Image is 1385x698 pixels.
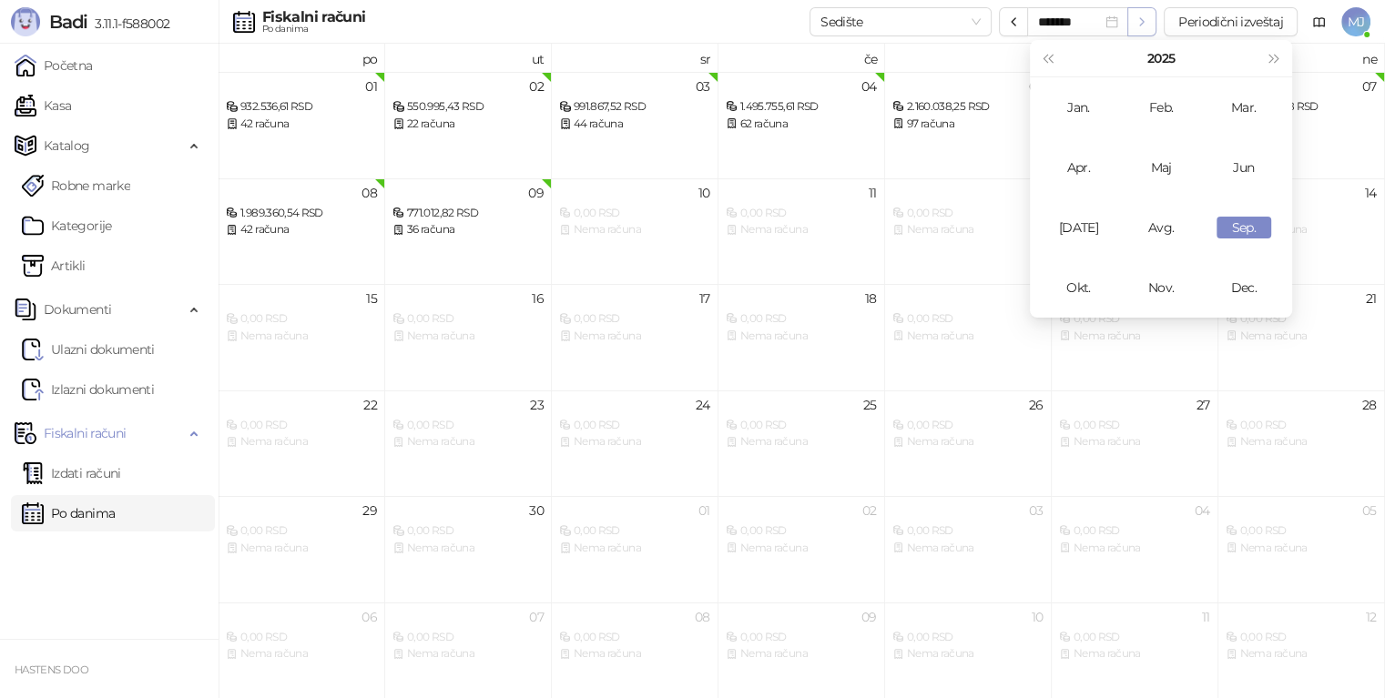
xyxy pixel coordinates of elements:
[226,540,377,557] div: Nema računa
[718,178,885,285] td: 2025-09-11
[726,328,877,345] div: Nema računa
[22,207,112,244] a: Kategorije
[1051,277,1105,298] div: Okt.
[1059,522,1210,540] div: 0,00 RSD
[1218,390,1385,497] td: 2025-09-28
[726,98,877,116] div: 1.495.755,61 RSD
[559,310,710,328] div: 0,00 RSD
[226,205,377,222] div: 1.989.360,54 RSD
[1366,292,1377,305] div: 21
[885,284,1052,390] td: 2025-09-19
[1218,178,1385,285] td: 2025-09-14
[552,72,718,178] td: 2025-09-03
[392,417,544,434] div: 0,00 RSD
[820,8,981,35] span: Sedište
[1059,645,1210,663] div: Nema računa
[362,187,377,199] div: 08
[1029,399,1044,411] div: 26
[892,540,1044,557] div: Nema računa
[885,496,1052,602] td: 2025-10-03
[726,522,877,540] div: 0,00 RSD
[863,399,877,411] div: 25
[861,80,877,93] div: 04
[528,187,544,199] div: 09
[363,399,377,411] div: 22
[15,663,88,676] small: HASTENS DOO
[385,496,552,602] td: 2025-09-30
[865,292,877,305] div: 18
[1202,197,1285,258] td: 2025-09
[1059,310,1210,328] div: 0,00 RSD
[1226,116,1377,133] div: 28 računa
[226,433,377,450] div: Nema računa
[726,310,877,328] div: 0,00 RSD
[1037,77,1120,137] td: 2025-01
[1134,157,1188,178] div: Maj
[726,433,877,450] div: Nema računa
[219,178,385,285] td: 2025-09-08
[1366,611,1377,623] div: 12
[1052,496,1218,602] td: 2025-10-04
[1217,277,1271,298] div: Dec.
[532,292,544,305] div: 16
[1051,96,1105,118] div: Jan.
[726,540,877,557] div: Nema računa
[718,44,885,72] th: če
[219,390,385,497] td: 2025-09-22
[885,390,1052,497] td: 2025-09-26
[559,417,710,434] div: 0,00 RSD
[1226,645,1377,663] div: Nema računa
[1120,137,1203,197] td: 2025-05
[226,116,377,133] div: 42 računa
[1032,611,1044,623] div: 10
[892,221,1044,238] div: Nema računa
[262,10,365,25] div: Fiskalni računi
[1051,157,1105,178] div: Apr.
[552,390,718,497] td: 2025-09-24
[1226,629,1377,646] div: 0,00 RSD
[392,98,544,116] div: 550.995,43 RSD
[559,221,710,238] div: Nema računa
[1134,96,1188,118] div: Feb.
[892,328,1044,345] div: Nema računa
[22,495,115,531] a: Po danima
[392,221,544,238] div: 36 računa
[726,116,877,133] div: 62 računa
[392,629,544,646] div: 0,00 RSD
[892,433,1044,450] div: Nema računa
[1305,7,1334,36] a: Dokumentacija
[219,72,385,178] td: 2025-09-01
[385,72,552,178] td: 2025-09-02
[1120,77,1203,137] td: 2025-02
[718,496,885,602] td: 2025-10-02
[1120,258,1203,318] td: 2025-11
[885,178,1052,285] td: 2025-09-12
[698,187,710,199] div: 10
[552,496,718,602] td: 2025-10-01
[559,98,710,116] div: 991.867,52 RSD
[362,611,377,623] div: 06
[22,248,86,284] a: ArtikliArtikli
[892,310,1044,328] div: 0,00 RSD
[892,522,1044,540] div: 0,00 RSD
[726,645,877,663] div: Nema računa
[226,645,377,663] div: Nema računa
[1217,217,1271,238] div: Sep.
[530,399,544,411] div: 23
[892,645,1044,663] div: Nema računa
[559,205,710,222] div: 0,00 RSD
[1037,197,1120,258] td: 2025-07
[262,25,365,34] div: Po danima
[385,178,552,285] td: 2025-09-09
[1202,258,1285,318] td: 2025-12
[696,80,710,93] div: 03
[1051,217,1105,238] div: [DATE]
[44,127,90,164] span: Katalog
[1265,40,1285,76] button: Sledeća godina (Control + right)
[1226,417,1377,434] div: 0,00 RSD
[559,116,710,133] div: 44 računa
[552,284,718,390] td: 2025-09-17
[362,504,377,517] div: 29
[1059,328,1210,345] div: Nema računa
[726,221,877,238] div: Nema računa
